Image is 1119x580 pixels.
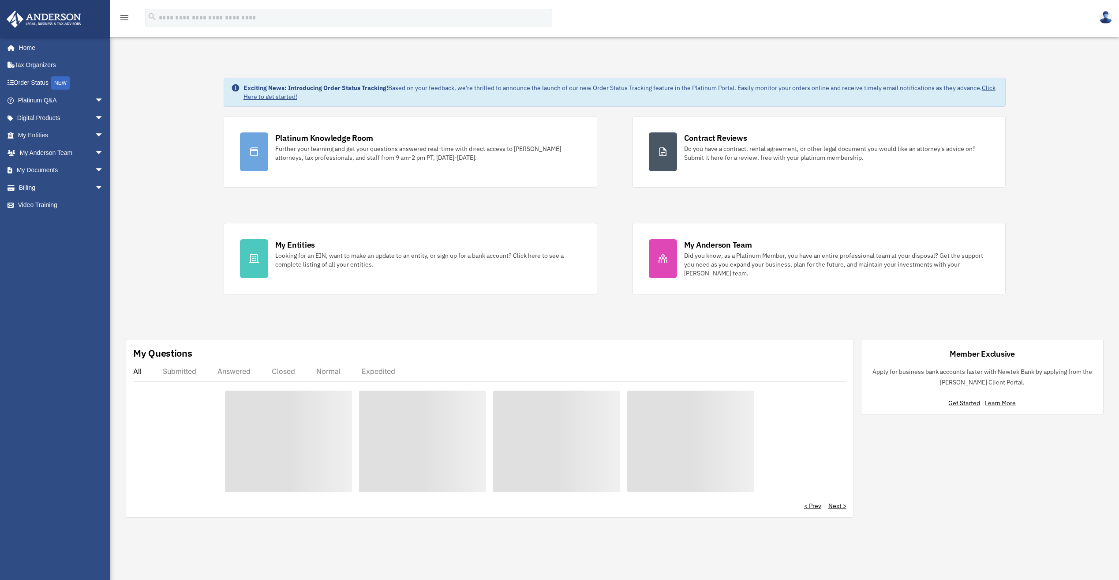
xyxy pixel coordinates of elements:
a: Platinum Q&Aarrow_drop_down [6,92,117,109]
span: arrow_drop_down [95,92,112,110]
a: Click Here to get started! [243,84,995,101]
a: My Entities Looking for an EIN, want to make an update to an entity, or sign up for a bank accoun... [224,223,597,294]
div: NEW [51,76,70,90]
a: My Anderson Team Did you know, as a Platinum Member, you have an entire professional team at your... [632,223,1006,294]
a: Order StatusNEW [6,74,117,92]
div: Closed [272,367,295,376]
span: arrow_drop_down [95,162,112,180]
a: Digital Productsarrow_drop_down [6,109,117,127]
div: Platinum Knowledge Room [275,132,373,143]
span: arrow_drop_down [95,109,112,127]
a: Platinum Knowledge Room Further your learning and get your questions answered real-time with dire... [224,116,597,188]
div: My Anderson Team [684,239,752,250]
span: arrow_drop_down [95,144,112,162]
div: All [133,367,142,376]
a: My Entitiesarrow_drop_down [6,127,117,144]
img: Anderson Advisors Platinum Portal [4,11,84,28]
i: search [147,12,157,22]
div: Based on your feedback, we're thrilled to announce the launch of our new Order Status Tracking fe... [243,83,999,101]
a: Video Training [6,196,117,214]
img: User Pic [1099,11,1112,24]
a: Learn More [985,399,1016,407]
div: My Entities [275,239,315,250]
a: My Documentsarrow_drop_down [6,162,117,179]
a: menu [119,15,130,23]
a: Home [6,39,112,56]
a: Contract Reviews Do you have a contract, rental agreement, or other legal document you would like... [632,116,1006,188]
span: arrow_drop_down [95,179,112,197]
a: Get Started [948,399,984,407]
a: Next > [828,501,846,510]
div: Looking for an EIN, want to make an update to an entity, or sign up for a bank account? Click her... [275,251,581,269]
div: Do you have a contract, rental agreement, or other legal document you would like an attorney's ad... [684,144,990,162]
div: Further your learning and get your questions answered real-time with direct access to [PERSON_NAM... [275,144,581,162]
i: menu [119,12,130,23]
a: < Prev [804,501,821,510]
div: Submitted [163,367,196,376]
div: Answered [217,367,251,376]
div: Normal [316,367,341,376]
div: Did you know, as a Platinum Member, you have an entire professional team at your disposal? Get th... [684,251,990,278]
p: Apply for business bank accounts faster with Newtek Bank by applying from the [PERSON_NAME] Clien... [868,366,1096,388]
strong: Exciting News: Introducing Order Status Tracking! [243,84,388,92]
a: Tax Organizers [6,56,117,74]
a: Billingarrow_drop_down [6,179,117,196]
div: My Questions [133,346,192,360]
div: Contract Reviews [684,132,747,143]
span: arrow_drop_down [95,127,112,145]
div: Member Exclusive [950,348,1015,359]
div: Expedited [362,367,395,376]
a: My Anderson Teamarrow_drop_down [6,144,117,162]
